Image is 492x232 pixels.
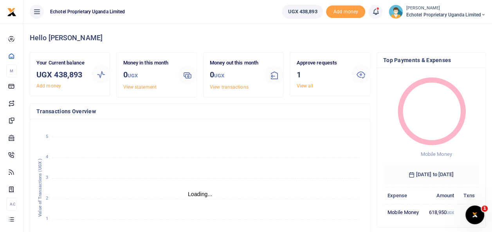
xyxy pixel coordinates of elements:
li: Toup your wallet [326,5,365,18]
p: Money in this month [123,59,172,67]
tspan: 4 [46,154,48,159]
text: Value of Transactions (UGX ) [38,159,43,217]
iframe: Intercom live chat [465,205,484,224]
text: Loading... [188,191,213,197]
span: Echotel Proprietary Uganda Limited [47,8,128,15]
span: Add money [326,5,365,18]
small: UGX [447,211,454,215]
a: Add money [36,83,61,89]
td: Mobile Money [383,204,424,220]
td: 618,950 [424,204,459,220]
span: 1 [481,205,488,212]
img: logo-small [7,7,16,17]
span: Echotel Proprietary Uganda Limited [406,11,486,18]
td: 3 [458,204,479,220]
a: Add money [326,8,365,14]
span: Mobile Money [420,151,452,157]
a: profile-user [PERSON_NAME] Echotel Proprietary Uganda Limited [389,5,486,19]
h3: 0 [210,69,259,82]
small: UGX [214,73,224,79]
a: logo-small logo-large logo-large [7,9,16,14]
h3: 0 [123,69,172,82]
p: Your Current balance [36,59,85,67]
li: Wallet ballance [279,5,326,19]
li: Ac [6,198,17,211]
h4: Transactions Overview [36,107,364,116]
a: View all [296,83,313,89]
h4: Top Payments & Expenses [383,56,479,64]
small: UGX [128,73,138,79]
li: M [6,64,17,77]
span: UGX 438,893 [288,8,317,16]
h3: 1 [296,69,345,80]
p: Money out this month [210,59,259,67]
small: [PERSON_NAME] [406,5,486,12]
tspan: 3 [46,175,48,180]
a: UGX 438,893 [282,5,323,19]
a: View statement [123,84,156,90]
h4: Hello [PERSON_NAME] [30,34,486,42]
th: Amount [424,187,459,204]
tspan: 2 [46,196,48,201]
h6: [DATE] to [DATE] [383,165,479,184]
h3: UGX 438,893 [36,69,85,80]
p: Approve requests [296,59,345,67]
tspan: 1 [46,216,48,221]
th: Expense [383,187,424,204]
img: profile-user [389,5,403,19]
th: Txns [458,187,479,204]
a: View transactions [210,84,249,90]
tspan: 5 [46,134,48,139]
